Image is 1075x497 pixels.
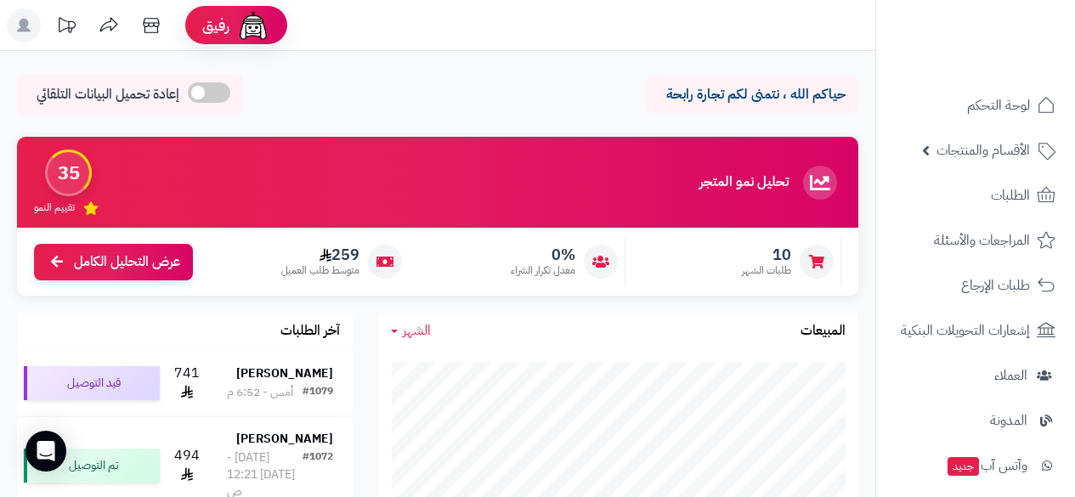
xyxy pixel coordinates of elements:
[391,321,431,341] a: الشهر
[37,85,179,104] span: إعادة تحميل البيانات التلقائي
[946,454,1027,477] span: وآتس آب
[45,8,88,47] a: تحديثات المنصة
[25,431,66,472] div: Open Intercom Messenger
[281,246,359,264] span: 259
[886,220,1065,261] a: المراجعات والأسئلة
[990,409,1027,432] span: المدونة
[227,384,293,401] div: أمس - 6:52 م
[886,175,1065,216] a: الطلبات
[202,15,229,36] span: رفيق
[886,85,1065,126] a: لوحة التحكم
[659,85,846,104] p: حياكم الله ، نتمنى لكم تجارة رابحة
[801,324,846,339] h3: المبيعات
[886,310,1065,351] a: إشعارات التحويلات البنكية
[236,8,270,42] img: ai-face.png
[511,246,575,264] span: 0%
[34,200,75,215] span: تقييم النمو
[967,93,1030,117] span: لوحة التحكم
[742,263,791,278] span: طلبات الشهر
[511,263,575,278] span: معدل تكرار الشراء
[959,42,1059,77] img: logo-2.png
[24,449,160,483] div: تم التوصيل
[994,364,1027,387] span: العملاء
[901,319,1030,342] span: إشعارات التحويلات البنكية
[934,229,1030,252] span: المراجعات والأسئلة
[280,324,340,339] h3: آخر الطلبات
[236,364,333,382] strong: [PERSON_NAME]
[303,384,333,401] div: #1079
[886,265,1065,306] a: طلبات الإرجاع
[34,244,193,280] a: عرض التحليل الكامل
[74,252,180,272] span: عرض التحليل الكامل
[886,355,1065,396] a: العملاء
[886,400,1065,441] a: المدونة
[742,246,791,264] span: 10
[886,445,1065,486] a: وآتس آبجديد
[24,366,160,400] div: قيد التوصيل
[948,457,979,476] span: جديد
[991,184,1030,207] span: الطلبات
[281,263,359,278] span: متوسط طلب العميل
[961,274,1030,297] span: طلبات الإرجاع
[699,175,789,190] h3: تحليل نمو المتجر
[936,138,1030,162] span: الأقسام والمنتجات
[403,320,431,341] span: الشهر
[236,430,333,448] strong: [PERSON_NAME]
[167,350,207,416] td: 741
